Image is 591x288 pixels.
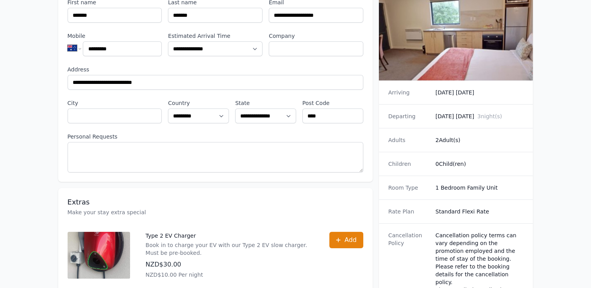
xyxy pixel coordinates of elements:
[146,241,314,257] p: Book in to charge your EV with our Type 2 EV slow charger. Must be pre-booked.
[68,208,363,216] p: Make your stay extra special
[302,99,363,107] label: Post Code
[388,112,429,120] dt: Departing
[168,99,229,107] label: Country
[388,136,429,144] dt: Adults
[146,260,314,269] p: NZD$30.00
[436,89,524,96] dd: [DATE] [DATE]
[235,99,296,107] label: State
[68,32,162,40] label: Mobile
[436,208,524,215] dd: Standard Flexi Rate
[68,133,363,140] label: Personal Requests
[68,197,363,207] h3: Extras
[345,235,357,245] span: Add
[146,232,314,240] p: Type 2 EV Charger
[388,89,429,96] dt: Arriving
[477,113,502,119] span: 3 night(s)
[436,160,524,168] dd: 0 Child(ren)
[168,32,262,40] label: Estimated Arrival Time
[269,32,363,40] label: Company
[436,112,524,120] dd: [DATE] [DATE]
[388,208,429,215] dt: Rate Plan
[329,232,363,248] button: Add
[68,66,363,73] label: Address
[388,160,429,168] dt: Children
[388,184,429,192] dt: Room Type
[68,99,162,107] label: City
[146,271,314,279] p: NZD$10.00 Per night
[68,232,130,279] img: Type 2 EV Charger
[436,136,524,144] dd: 2 Adult(s)
[436,184,524,192] dd: 1 Bedroom Family Unit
